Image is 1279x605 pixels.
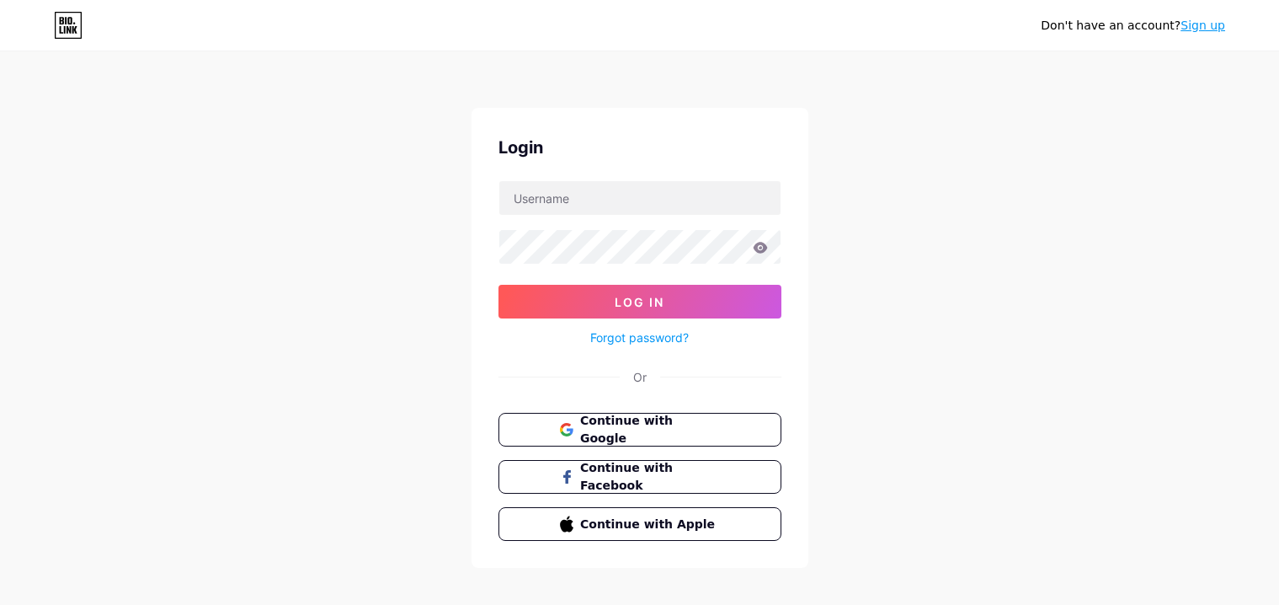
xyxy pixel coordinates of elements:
button: Continue with Google [498,413,781,447]
a: Forgot password? [590,329,689,346]
span: Continue with Apple [580,516,719,533]
div: Or [633,368,647,386]
div: Login [498,135,781,160]
span: Continue with Google [580,412,719,447]
span: Log In [615,295,664,309]
div: Don't have an account? [1041,17,1225,35]
button: Log In [498,285,781,319]
a: Sign up [1180,19,1225,32]
button: Continue with Apple [498,507,781,541]
button: Continue with Facebook [498,460,781,494]
input: Username [499,181,781,215]
span: Continue with Facebook [580,459,719,495]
